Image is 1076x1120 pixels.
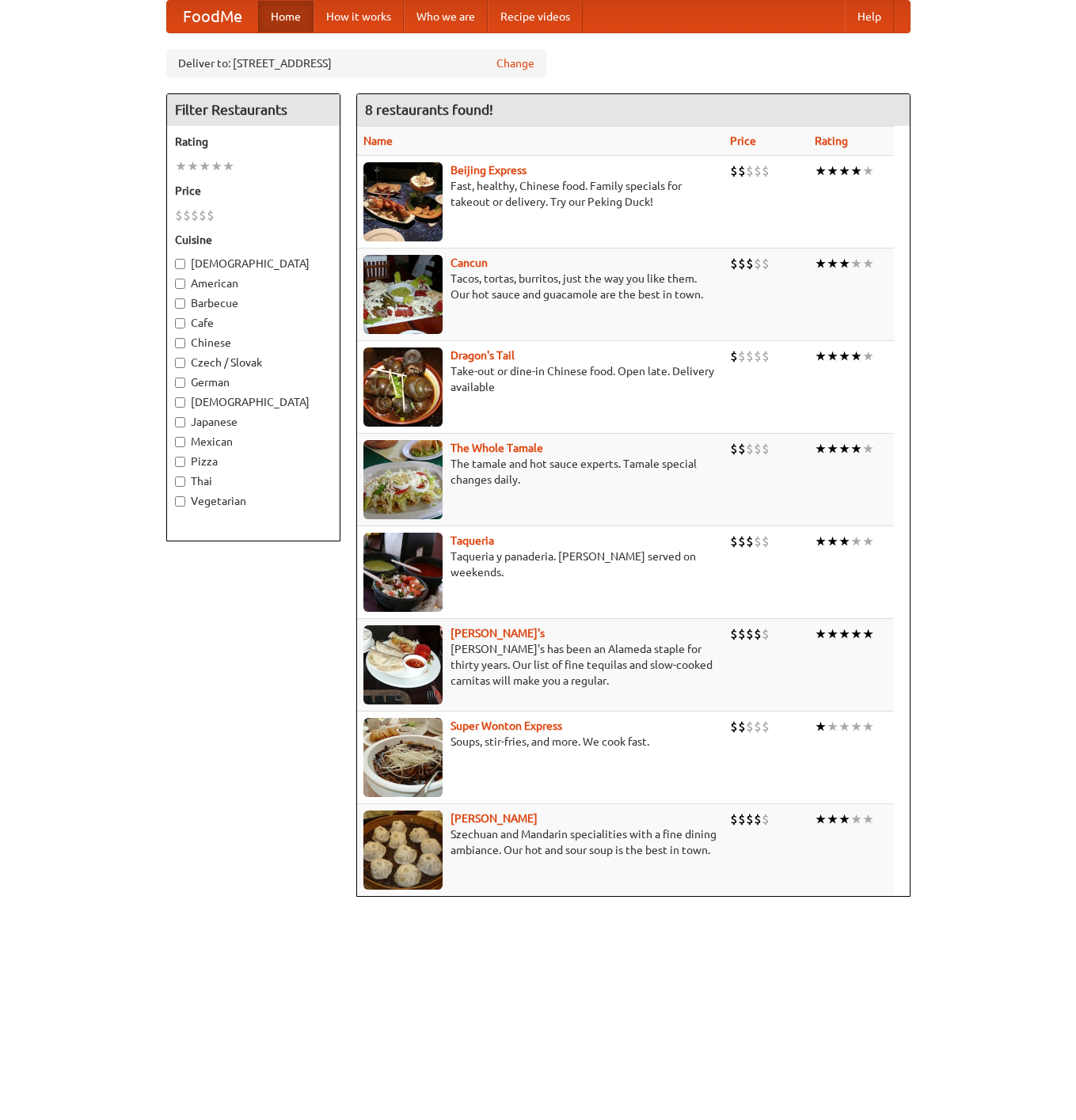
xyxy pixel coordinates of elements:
[762,625,770,643] li: $
[175,493,332,509] label: Vegetarian
[754,255,762,272] li: $
[746,811,754,828] li: $
[363,255,443,334] img: cancun.jpg
[815,255,827,272] li: ★
[363,440,443,519] img: wholetamale.jpg
[754,347,762,365] li: $
[488,1,583,32] a: Recipe videos
[167,1,258,32] a: FoodMe
[827,625,838,643] li: ★
[827,718,838,735] li: ★
[175,275,332,291] label: American
[451,256,488,269] a: Cancun
[815,440,827,457] li: ★
[175,434,332,450] label: Mexican
[314,1,404,32] a: How it works
[838,162,850,180] li: ★
[862,533,874,550] li: ★
[175,279,185,289] input: American
[451,442,543,454] a: The Whole Tamale
[175,496,185,507] input: Vegetarian
[175,183,332,199] h5: Price
[496,55,534,71] a: Change
[827,162,838,180] li: ★
[175,358,185,368] input: Czech / Slovak
[363,718,443,797] img: superwonton.jpg
[754,162,762,180] li: $
[730,811,738,828] li: $
[175,232,332,248] h5: Cuisine
[754,625,762,643] li: $
[746,347,754,365] li: $
[850,811,862,828] li: ★
[838,440,850,457] li: ★
[175,134,332,150] h5: Rating
[862,440,874,457] li: ★
[738,255,746,272] li: $
[451,627,545,640] a: [PERSON_NAME]'s
[175,298,185,309] input: Barbecue
[175,457,185,467] input: Pizza
[175,259,185,269] input: [DEMOGRAPHIC_DATA]
[762,255,770,272] li: $
[815,533,827,550] li: ★
[258,1,314,32] a: Home
[754,718,762,735] li: $
[850,533,862,550] li: ★
[838,255,850,272] li: ★
[850,255,862,272] li: ★
[451,349,515,362] a: Dragon's Tail
[175,158,187,175] li: ★
[175,256,332,271] label: [DEMOGRAPHIC_DATA]
[730,135,756,147] a: Price
[746,440,754,457] li: $
[222,158,234,175] li: ★
[762,718,770,735] li: $
[451,719,562,732] a: Super Wonton Express
[175,437,185,447] input: Mexican
[746,533,754,550] li: $
[815,625,827,643] li: ★
[175,374,332,390] label: German
[762,162,770,180] li: $
[862,347,874,365] li: ★
[730,255,738,272] li: $
[815,811,827,828] li: ★
[838,533,850,550] li: ★
[191,207,199,224] li: $
[754,533,762,550] li: $
[862,625,874,643] li: ★
[175,394,332,410] label: [DEMOGRAPHIC_DATA]
[175,378,185,388] input: German
[363,456,717,488] p: The tamale and hot sauce experts. Tamale special changes daily.
[730,718,738,735] li: $
[363,734,717,750] p: Soups, stir-fries, and more. We cook fast.
[730,533,738,550] li: $
[815,347,827,365] li: ★
[827,440,838,457] li: ★
[827,347,838,365] li: ★
[762,811,770,828] li: $
[363,625,443,704] img: pedros.jpg
[738,718,746,735] li: $
[404,1,488,32] a: Who we are
[175,454,332,469] label: Pizza
[363,162,443,241] img: beijing.jpg
[451,812,538,825] b: [PERSON_NAME]
[754,811,762,828] li: $
[451,534,494,547] a: Taqueria
[175,476,185,487] input: Thai
[363,363,717,395] p: Take-out or dine-in Chinese food. Open late. Delivery available
[175,338,185,348] input: Chinese
[175,315,332,331] label: Cafe
[363,271,717,302] p: Tacos, tortas, burritos, just the way you like them. Our hot sauce and guacamole are the best in ...
[738,162,746,180] li: $
[838,718,850,735] li: ★
[175,335,332,351] label: Chinese
[838,347,850,365] li: ★
[827,255,838,272] li: ★
[363,826,717,858] p: Szechuan and Mandarin specialities with a fine dining ambiance. Our hot and sour soup is the best...
[175,355,332,370] label: Czech / Slovak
